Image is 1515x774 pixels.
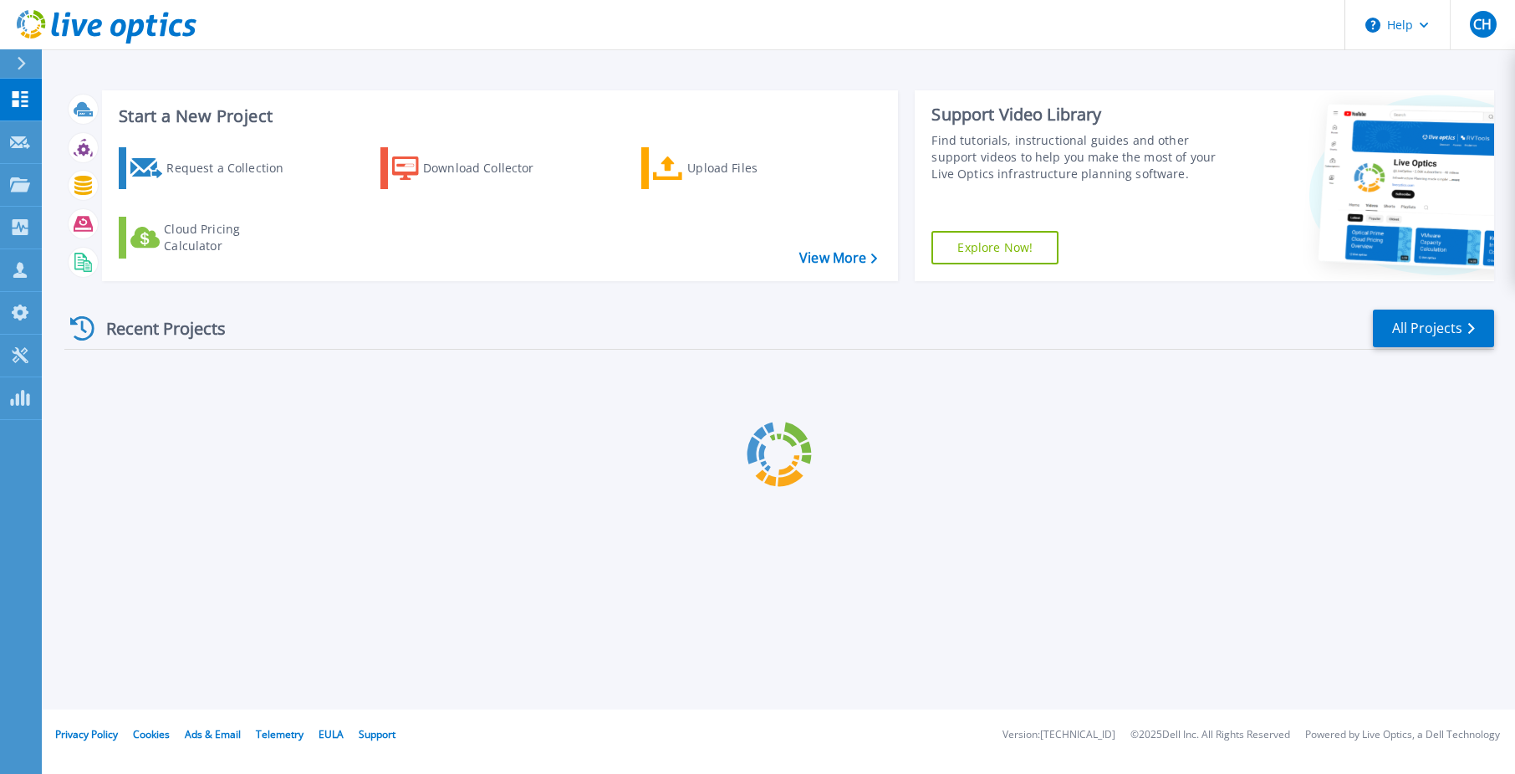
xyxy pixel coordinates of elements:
div: Find tutorials, instructional guides and other support videos to help you make the most of your L... [931,132,1226,182]
div: Upload Files [687,151,821,185]
a: Privacy Policy [55,727,118,741]
li: Version: [TECHNICAL_ID] [1002,730,1115,741]
div: Cloud Pricing Calculator [164,221,298,254]
a: Explore Now! [931,231,1058,264]
a: Cloud Pricing Calculator [119,217,305,259]
div: Support Video Library [931,104,1226,126]
a: Cookies [133,727,170,741]
div: Download Collector [423,151,557,185]
div: Request a Collection [166,151,300,185]
div: Recent Projects [64,308,248,349]
a: View More [799,250,877,266]
a: Request a Collection [119,147,305,189]
a: Telemetry [256,727,304,741]
li: © 2025 Dell Inc. All Rights Reserved [1130,730,1290,741]
a: Ads & Email [185,727,241,741]
span: CH [1473,18,1492,31]
a: Support [359,727,395,741]
a: Download Collector [380,147,567,189]
h3: Start a New Project [119,107,877,126]
li: Powered by Live Optics, a Dell Technology [1305,730,1500,741]
a: Upload Files [641,147,828,189]
a: All Projects [1373,310,1494,347]
a: EULA [319,727,344,741]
